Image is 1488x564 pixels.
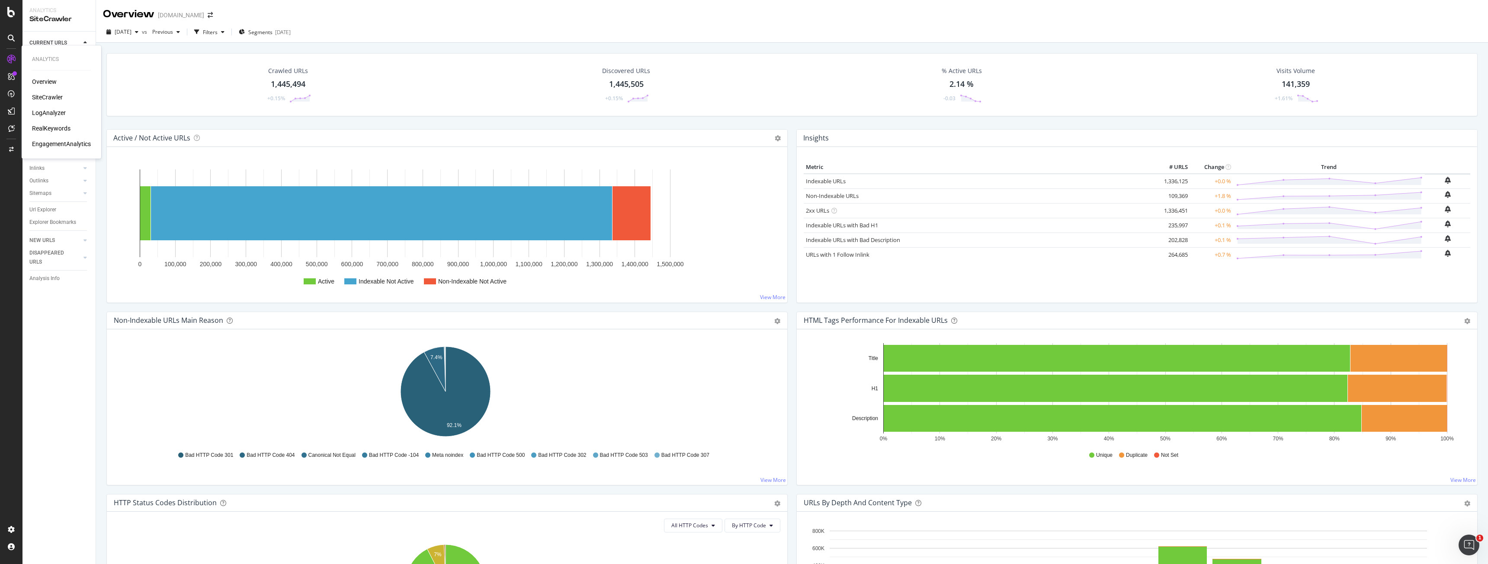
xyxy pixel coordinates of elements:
span: Duplicate [1126,452,1148,459]
span: Unique [1096,452,1113,459]
text: 1,200,000 [551,261,577,268]
div: [DOMAIN_NAME] [158,11,204,19]
span: 2025 Aug. 21st [115,28,131,35]
div: URLs by Depth and Content Type [804,498,912,507]
span: Bad HTTP Code 302 [538,452,586,459]
div: HTML Tags Performance for Indexable URLs [804,316,948,325]
span: Bad HTTP Code 500 [477,452,525,459]
a: Url Explorer [29,205,90,214]
a: Non-Indexable URLs [806,192,859,200]
text: 70% [1273,436,1283,442]
div: Non-Indexable URLs Main Reason [114,316,223,325]
div: Explorer Bookmarks [29,218,76,227]
a: Indexable URLs with Bad H1 [806,221,878,229]
a: SiteCrawler [32,93,63,102]
text: 500,000 [306,261,328,268]
text: 600K [812,545,824,551]
text: 800,000 [412,261,434,268]
div: % Active URLs [942,67,982,75]
text: 700,000 [376,261,398,268]
th: Metric [804,161,1155,174]
text: 7.4% [430,354,443,360]
div: Url Explorer [29,205,56,214]
text: Active [318,278,334,285]
iframe: Intercom live chat [1459,535,1479,555]
td: 109,369 [1155,188,1190,203]
text: Title [869,355,879,361]
button: All HTTP Codes [664,519,722,532]
span: Bad HTTP Code 301 [185,452,233,459]
div: 1,445,505 [609,79,644,90]
div: [DATE] [275,29,291,36]
span: Segments [248,29,273,36]
a: Outlinks [29,176,81,185]
text: 50% [1160,436,1171,442]
text: 1,500,000 [657,261,683,268]
button: Previous [149,25,183,39]
div: +1.61% [1275,95,1292,102]
div: RealKeywords [32,124,71,133]
div: +0.15% [605,95,623,102]
a: View More [760,476,786,484]
th: Trend [1233,161,1425,174]
div: bell-plus [1445,206,1451,213]
span: Bad HTTP Code 404 [247,452,295,459]
text: 10% [935,436,945,442]
text: 92.1% [447,422,462,428]
text: 200,000 [200,261,222,268]
text: 600,000 [341,261,363,268]
text: 7% [434,551,442,558]
div: bell-plus [1445,235,1451,242]
svg: A chart. [804,343,1467,443]
td: +1.8 % [1190,188,1233,203]
text: 90% [1385,436,1396,442]
td: 264,685 [1155,247,1190,262]
h4: Active / Not Active URLs [113,132,190,144]
text: 30% [1047,436,1058,442]
td: +0.1 % [1190,233,1233,247]
a: URLs with 1 Follow Inlink [806,251,869,258]
a: DISAPPEARED URLS [29,249,81,267]
div: Overview [103,7,154,22]
div: bell-plus [1445,191,1451,198]
text: 100% [1440,436,1454,442]
span: Not Set [1161,452,1178,459]
a: 2xx URLs [806,207,829,214]
div: Sitemaps [29,189,51,198]
th: # URLS [1155,161,1190,174]
div: Visits Volume [1276,67,1315,75]
div: NEW URLS [29,236,55,245]
a: Inlinks [29,164,81,173]
td: 235,997 [1155,218,1190,233]
text: 0% [880,436,888,442]
a: View More [1450,476,1476,484]
td: +0.7 % [1190,247,1233,262]
td: +0.0 % [1190,203,1233,218]
a: LogAnalyzer [32,108,66,117]
text: 1,000,000 [480,261,507,268]
span: Bad HTTP Code 307 [661,452,709,459]
a: Overview [32,77,57,86]
div: Outlinks [29,176,48,185]
td: 1,336,451 [1155,203,1190,218]
text: 800K [812,528,824,534]
div: -0.03 [943,95,956,102]
a: EngagementAnalytics [32,140,91,148]
div: A chart. [114,161,777,296]
div: gear [1464,500,1470,507]
text: 900,000 [447,261,469,268]
text: 400,000 [270,261,292,268]
th: Change [1190,161,1233,174]
text: 1,300,000 [586,261,613,268]
span: Canonical Not Equal [308,452,356,459]
a: Indexable URLs with Bad Description [806,236,900,244]
div: bell-plus [1445,250,1451,257]
text: 0 [138,261,142,268]
span: Meta noindex [432,452,463,459]
a: Sitemaps [29,189,81,198]
span: By HTTP Code [732,522,766,529]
